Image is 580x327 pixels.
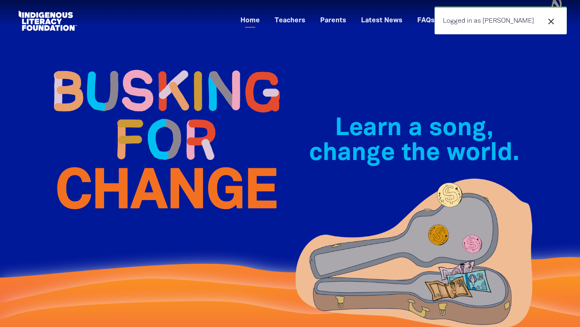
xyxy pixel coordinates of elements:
button: close [544,16,559,27]
span: Learn a song, change the world. [309,117,519,165]
a: Latest News [356,14,407,28]
a: Teachers [270,14,310,28]
a: Parents [315,14,351,28]
a: Home [235,14,265,28]
i: close [546,17,556,26]
div: Logged in as [PERSON_NAME] [435,7,567,34]
a: FAQs [412,14,440,28]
